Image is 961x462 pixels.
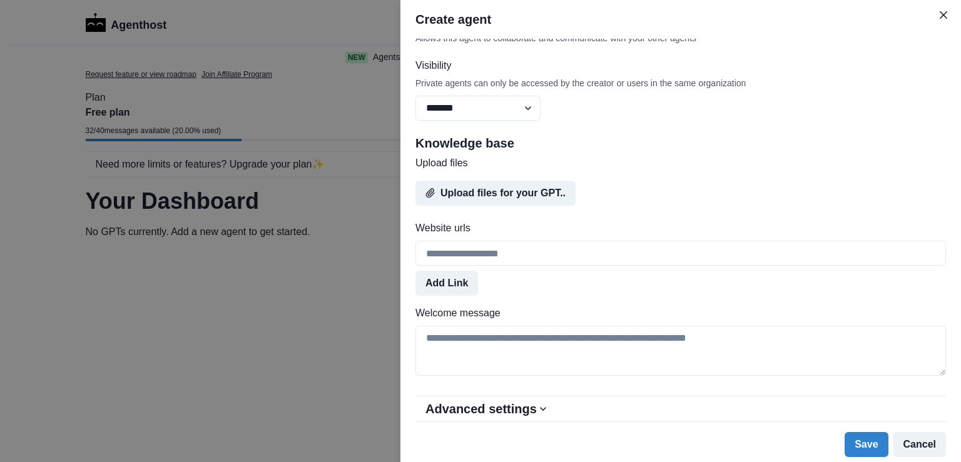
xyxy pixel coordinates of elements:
[845,432,888,457] button: Save
[415,221,938,236] label: Website urls
[415,306,938,321] label: Welcome message
[415,58,938,73] label: Visibility
[893,432,946,457] button: Cancel
[415,156,938,171] label: Upload files
[415,396,946,421] button: Advanced settings
[415,78,946,88] div: Private agents can only be accessed by the creator or users in the same organization
[415,271,478,296] button: Add Link
[933,5,953,25] button: Close
[425,401,537,416] h2: Advanced settings
[415,136,946,151] h2: Knowledge base
[415,181,576,206] button: Upload files for your GPT..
